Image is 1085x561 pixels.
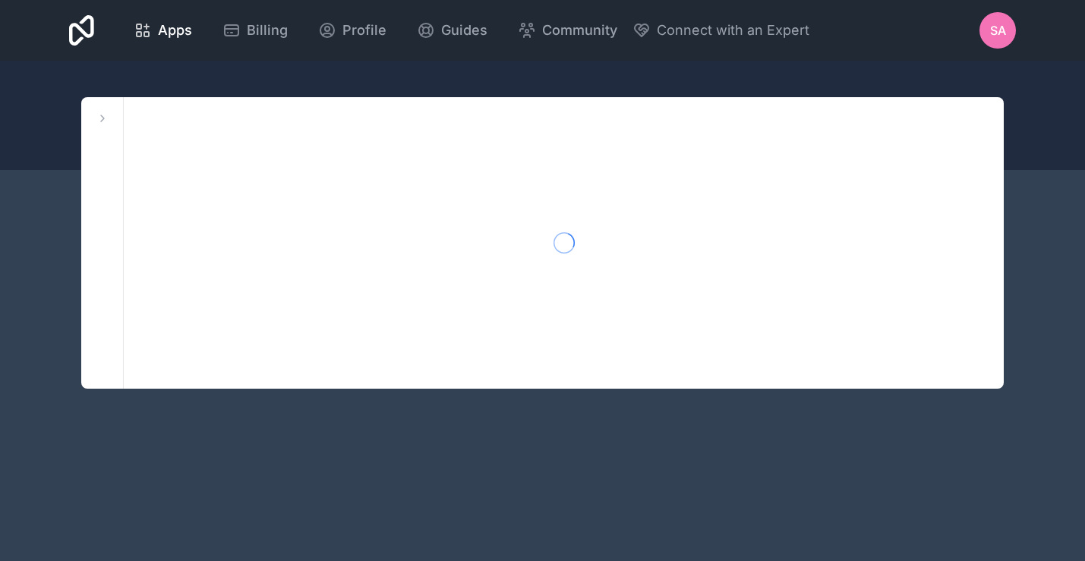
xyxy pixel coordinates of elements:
a: Community [506,14,629,47]
a: Billing [210,14,300,47]
span: Profile [342,20,386,41]
button: Connect with an Expert [632,20,809,41]
span: Apps [158,20,192,41]
span: Community [542,20,617,41]
span: Billing [247,20,288,41]
a: Profile [306,14,399,47]
span: Connect with an Expert [657,20,809,41]
a: Guides [405,14,500,47]
span: SA [990,21,1006,39]
a: Apps [121,14,204,47]
span: Guides [441,20,487,41]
